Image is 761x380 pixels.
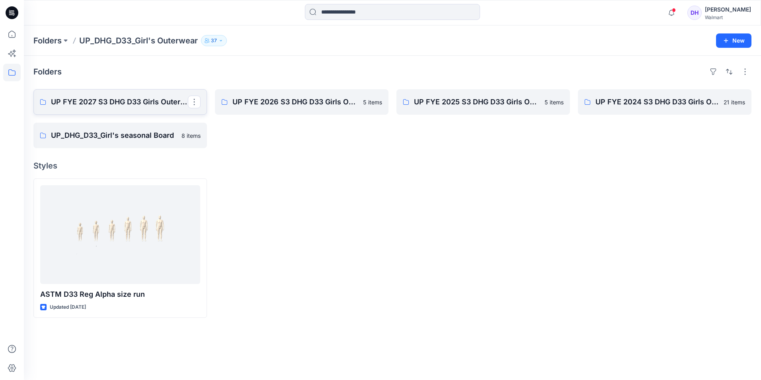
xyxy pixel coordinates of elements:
p: UP FYE 2026 S3 DHG D33 Girls Outerwear [232,96,358,108]
p: 37 [211,36,217,45]
a: UP FYE 2027 S3 DHG D33 Girls Outerwear [33,89,207,115]
a: UP FYE 2025 S3 DHG D33 Girls Outerwear5 items [396,89,570,115]
p: 8 items [181,131,201,140]
h4: Styles [33,161,751,170]
p: UP_DHG_D33_Girl's Outerwear [79,35,198,46]
p: 5 items [363,98,382,106]
a: UP FYE 2026 S3 DHG D33 Girls Outerwear5 items [215,89,388,115]
p: Updated [DATE] [50,303,86,311]
p: ASTM D33 Reg Alpha size run [40,289,200,300]
button: 37 [201,35,227,46]
p: 21 items [724,98,745,106]
a: UP_DHG_D33_Girl's seasonal Board8 items [33,123,207,148]
p: UP FYE 2025 S3 DHG D33 Girls Outerwear [414,96,540,108]
div: Walmart [705,14,751,20]
p: 5 items [544,98,564,106]
p: UP FYE 2024 S3 DHG D33 Girls Outerwear [595,96,719,108]
a: Folders [33,35,62,46]
a: ASTM D33 Reg Alpha size run [40,185,200,284]
div: DH [687,6,702,20]
p: UP_DHG_D33_Girl's seasonal Board [51,130,177,141]
h4: Folders [33,67,62,76]
div: [PERSON_NAME] [705,5,751,14]
button: New [716,33,751,48]
a: UP FYE 2024 S3 DHG D33 Girls Outerwear21 items [578,89,751,115]
p: UP FYE 2027 S3 DHG D33 Girls Outerwear [51,96,188,108]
